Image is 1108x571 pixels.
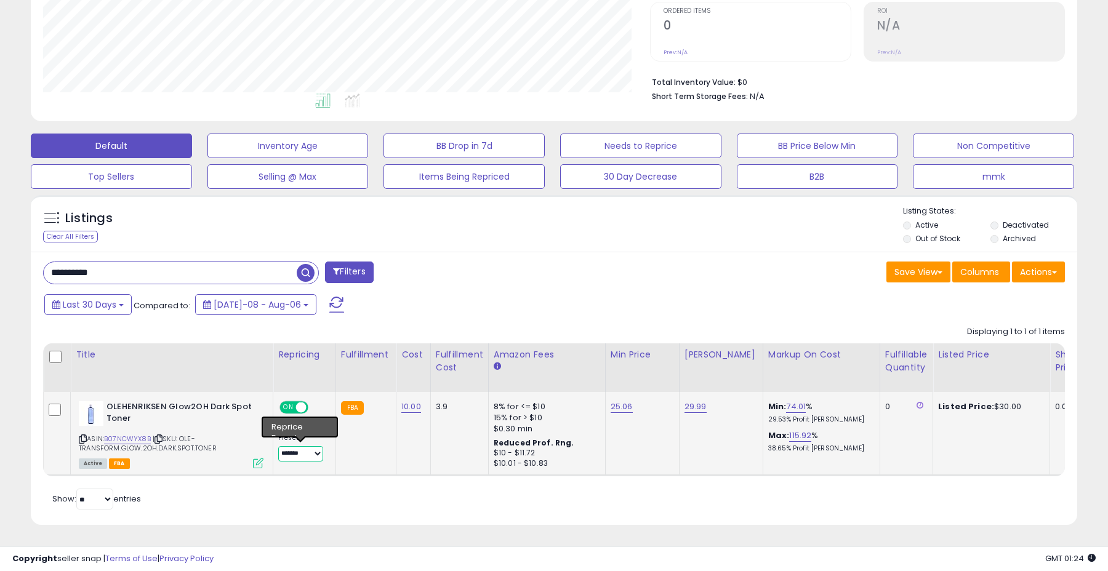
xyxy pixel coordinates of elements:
[877,8,1064,15] span: ROI
[967,326,1065,338] div: Displaying 1 to 1 of 1 items
[1055,348,1080,374] div: Ship Price
[12,553,214,565] div: seller snap | |
[106,401,256,427] b: OLEHENRIKSEN Glow2OH Dark Spot Toner
[494,361,501,372] small: Amazon Fees.
[494,401,596,412] div: 8% for <= $10
[1012,262,1065,282] button: Actions
[79,401,103,426] img: 215JxazDZ3L._SL40_.jpg
[877,49,901,56] small: Prev: N/A
[877,18,1064,35] h2: N/A
[341,348,391,361] div: Fulfillment
[494,458,596,469] div: $10.01 - $10.83
[1055,401,1075,412] div: 0.00
[52,493,141,505] span: Show: entries
[134,300,190,311] span: Compared to:
[1003,220,1049,230] label: Deactivated
[652,91,748,102] b: Short Term Storage Fees:
[789,429,811,442] a: 115.92
[737,164,898,189] button: B2B
[652,77,736,87] b: Total Inventory Value:
[281,402,296,413] span: ON
[560,134,721,158] button: Needs to Reprice
[494,437,574,448] b: Reduced Prof. Rng.
[913,164,1074,189] button: mmk
[79,434,217,452] span: | SKU: OLE-TRANSFORM.GLOW.2OH.DARK.SPOT.TONER
[768,401,787,412] b: Min:
[494,448,596,458] div: $10 - $11.72
[611,401,633,413] a: 25.06
[938,401,1040,412] div: $30.00
[494,348,600,361] div: Amazon Fees
[207,164,369,189] button: Selling @ Max
[885,348,928,374] div: Fulfillable Quantity
[611,348,674,361] div: Min Price
[938,348,1045,361] div: Listed Price
[44,294,132,315] button: Last 30 Days
[938,401,994,412] b: Listed Price:
[278,420,326,431] div: Amazon AI *
[952,262,1010,282] button: Columns
[159,553,214,564] a: Privacy Policy
[903,206,1077,217] p: Listing States:
[768,429,790,441] b: Max:
[652,74,1056,89] li: $0
[401,348,425,361] div: Cost
[664,18,851,35] h2: 0
[494,412,596,423] div: 15% for > $10
[401,401,421,413] a: 10.00
[1045,553,1096,564] span: 2025-09-6 01:24 GMT
[684,348,758,361] div: [PERSON_NAME]
[915,220,938,230] label: Active
[325,262,373,283] button: Filters
[768,401,870,424] div: %
[768,348,875,361] div: Markup on Cost
[43,231,98,242] div: Clear All Filters
[65,210,113,227] h5: Listings
[1003,233,1036,244] label: Archived
[664,49,688,56] small: Prev: N/A
[31,164,192,189] button: Top Sellers
[12,553,57,564] strong: Copyright
[664,8,851,15] span: Ordered Items
[307,402,326,413] span: OFF
[383,134,545,158] button: BB Drop in 7d
[915,233,960,244] label: Out of Stock
[207,134,369,158] button: Inventory Age
[278,348,331,361] div: Repricing
[750,90,765,102] span: N/A
[885,401,923,412] div: 0
[913,134,1074,158] button: Non Competitive
[886,262,950,282] button: Save View
[214,298,301,311] span: [DATE]-08 - Aug-06
[768,415,870,424] p: 29.53% Profit [PERSON_NAME]
[63,298,116,311] span: Last 30 Days
[109,458,130,469] span: FBA
[436,348,483,374] div: Fulfillment Cost
[76,348,268,361] div: Title
[960,266,999,278] span: Columns
[768,444,870,453] p: 38.65% Profit [PERSON_NAME]
[737,134,898,158] button: BB Price Below Min
[79,401,263,467] div: ASIN:
[104,434,151,444] a: B07NCWYX8B
[79,458,107,469] span: All listings currently available for purchase on Amazon
[768,430,870,453] div: %
[278,434,326,461] div: Preset:
[684,401,707,413] a: 29.99
[31,134,192,158] button: Default
[560,164,721,189] button: 30 Day Decrease
[786,401,806,413] a: 74.01
[383,164,545,189] button: Items Being Repriced
[763,343,880,392] th: The percentage added to the cost of goods (COGS) that forms the calculator for Min & Max prices.
[105,553,158,564] a: Terms of Use
[436,401,479,412] div: 3.9
[494,423,596,434] div: $0.30 min
[195,294,316,315] button: [DATE]-08 - Aug-06
[341,401,364,415] small: FBA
